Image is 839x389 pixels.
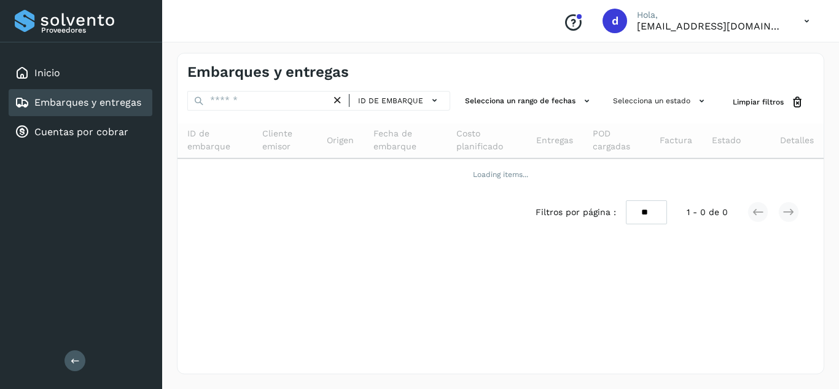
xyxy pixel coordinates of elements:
[358,95,423,106] span: ID de embarque
[536,134,573,147] span: Entregas
[354,92,445,109] button: ID de embarque
[34,96,141,108] a: Embarques y entregas
[660,134,692,147] span: Factura
[187,63,349,81] h4: Embarques y entregas
[593,127,640,153] span: POD cargadas
[536,206,616,219] span: Filtros por página :
[373,127,437,153] span: Fecha de embarque
[34,126,128,138] a: Cuentas por cobrar
[327,134,354,147] span: Origen
[723,91,814,114] button: Limpiar filtros
[608,91,713,111] button: Selecciona un estado
[687,206,728,219] span: 1 - 0 de 0
[9,119,152,146] div: Cuentas por cobrar
[34,67,60,79] a: Inicio
[178,159,824,191] td: Loading items...
[41,26,147,34] p: Proveedores
[460,91,598,111] button: Selecciona un rango de fechas
[712,134,741,147] span: Estado
[780,134,814,147] span: Detalles
[9,89,152,116] div: Embarques y entregas
[637,10,784,20] p: Hola,
[262,127,308,153] span: Cliente emisor
[637,20,784,32] p: daniel3129@outlook.com
[187,127,243,153] span: ID de embarque
[456,127,516,153] span: Costo planificado
[9,60,152,87] div: Inicio
[733,96,784,108] span: Limpiar filtros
